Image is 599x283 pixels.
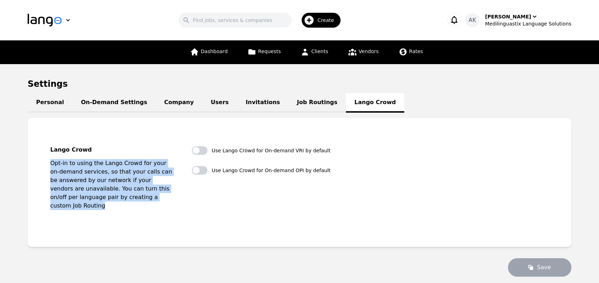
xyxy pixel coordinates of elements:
[289,93,346,113] a: Job Routings
[28,14,62,27] img: Logo
[296,40,332,64] a: Clients
[73,93,156,113] a: On-Demand Settings
[344,40,383,64] a: Vendors
[469,16,476,24] span: AK
[28,78,571,90] h1: Settings
[156,93,202,113] a: Company
[50,146,175,153] legend: Lango Crowd
[202,93,237,113] a: Users
[508,258,571,277] button: Save
[485,13,531,20] div: [PERSON_NAME]
[50,159,175,210] p: Opt-in to using the Lango Crowd for your on-demand services, so that your calls can be answered b...
[28,93,73,113] a: Personal
[212,167,331,174] span: Use Lango Crowd for On-demand OPI by default
[394,40,427,64] a: Rates
[212,147,331,154] span: Use Lango Crowd for On-demand VRI by default
[178,13,292,28] input: Find jobs, services & companies
[409,49,423,54] span: Rates
[485,20,571,27] div: Medilinguastix Language Solutions
[237,93,289,113] a: Invitations
[292,10,345,30] button: Create
[359,49,378,54] span: Vendors
[201,49,228,54] span: Dashboard
[243,40,285,64] a: Requests
[465,13,571,27] button: AK[PERSON_NAME]Medilinguastix Language Solutions
[318,17,339,24] span: Create
[258,49,281,54] span: Requests
[311,49,328,54] span: Clients
[186,40,232,64] a: Dashboard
